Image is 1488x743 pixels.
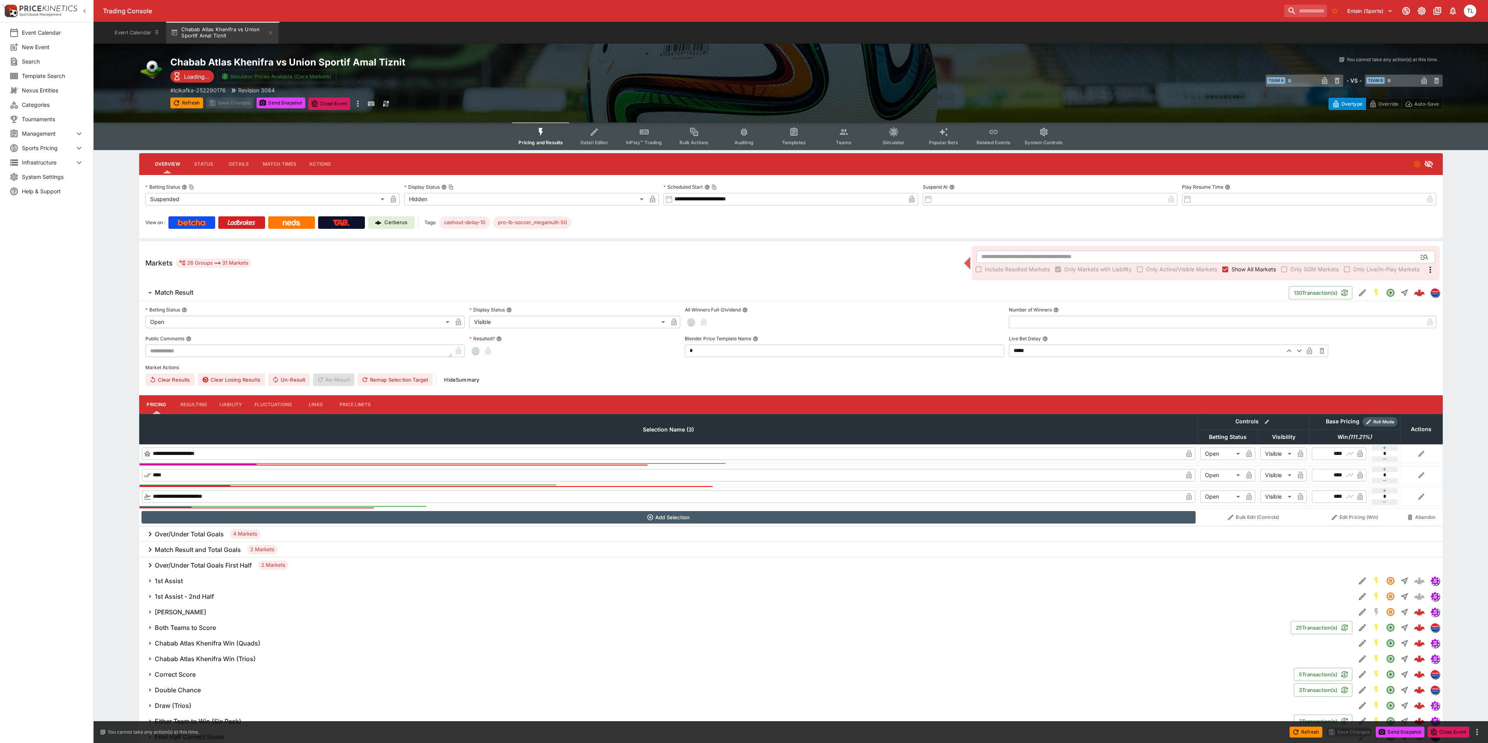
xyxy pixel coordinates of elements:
button: Fluctuations [248,395,298,414]
div: Trading Console [103,7,1281,15]
span: Infrastructure [22,158,74,166]
svg: Open [1386,685,1395,695]
span: Tournaments [22,115,84,123]
img: soccer.png [139,56,164,81]
button: Suspended [1384,605,1398,619]
span: Teams [836,140,851,145]
button: Betting Status [182,307,187,313]
p: All Winners Full-Dividend [685,306,741,313]
span: Visibility [1263,432,1304,442]
span: System Controls [1024,140,1063,145]
button: Edit Detail [1355,652,1369,666]
button: SGM Enabled [1369,699,1384,713]
svg: Open [1386,670,1395,679]
span: Show All Markets [1231,265,1276,273]
div: lclkafka [1430,623,1440,632]
div: d69bb132-fdf7-401c-914c-723ac7a49056 [1414,622,1425,633]
span: Categories [22,101,84,109]
span: System Settings [22,173,84,181]
span: Pricing and Results [518,140,563,145]
div: Open [1200,469,1243,481]
button: Simulator Prices Available (Core Markets) [217,70,337,83]
p: Revision 3084 [238,86,275,94]
p: You cannot take any action(s) at this time. [108,729,199,736]
button: Trent Lewis [1461,2,1479,19]
h6: Match Result [155,288,193,297]
p: You cannot take any action(s) at this time. [1346,56,1438,63]
button: SGM Enabled [1369,574,1384,588]
div: 26 Groups 31 Markets [179,258,249,268]
button: Actions [303,155,338,173]
button: Open [1384,621,1398,635]
button: Straight [1398,605,1412,619]
div: Visible [1260,448,1294,460]
div: d3e4bc67-18cd-428d-9b57-01e592e6173e [1414,716,1425,727]
span: Only Active/Visible Markets [1146,265,1217,273]
button: Links [298,395,333,414]
span: Only SGM Markets [1290,265,1339,273]
img: Neds [283,219,300,226]
span: New Event [22,43,84,51]
div: ba18c65d-ce93-4094-ac4f-a9bb5ada0489 [1414,638,1425,649]
p: Betting Status [145,306,180,313]
button: Event Calendar [110,22,165,44]
button: HideSummary [439,373,484,386]
button: Straight [1398,683,1412,697]
button: Double Chance [139,682,1294,698]
button: Straight [1398,589,1412,603]
div: Betting Target: cerberus [493,216,571,229]
button: 1st Assist - 2nd Half [139,589,1355,604]
span: Event Calendar [22,28,84,37]
h6: Either Team to Win (Six Pack) [155,717,241,725]
button: All Winners Full-Dividend [742,307,748,313]
span: Simulator [883,140,904,145]
div: Visible [1260,469,1294,481]
div: 321df25f-8b39-4e98-b450-42465ac54f57 [1414,653,1425,664]
p: Cerberus [384,219,407,226]
span: Re-Result [313,373,354,386]
span: Nexus Entities [22,86,84,94]
div: simulator [1430,654,1440,663]
button: Open [1384,714,1398,728]
button: Open [1384,286,1398,300]
p: Scheduled Start [663,184,703,190]
svg: Open [1386,639,1395,648]
svg: Suspended [1386,592,1395,601]
button: Edit Detail [1355,714,1369,728]
button: Live Bet Delay [1042,336,1048,341]
button: Edit Detail [1355,286,1369,300]
button: Match Result [139,285,1289,301]
div: 26227fbc-5349-4edf-99bc-102504166986 [1414,700,1425,711]
svg: Suspended [1413,160,1421,168]
p: Auto-Save [1414,100,1439,108]
button: Override [1366,98,1402,110]
button: Edit Detail [1355,605,1369,619]
h6: 1st Assist [155,577,183,585]
button: Abandon [1403,511,1440,524]
svg: Open [1386,623,1395,632]
a: ba18c65d-ce93-4094-ac4f-a9bb5ada0489 [1412,635,1427,651]
button: Status [186,155,221,173]
button: SGM Enabled [1369,589,1384,603]
p: Suspend At [923,184,948,190]
button: Match Times [257,155,303,173]
img: logo-cerberus--red.svg [1414,685,1425,695]
div: Open [1200,490,1243,503]
button: Straight [1398,286,1412,300]
span: Auditing [734,140,754,145]
h6: Draw (Trios) [155,702,191,710]
img: logo-cerberus--red.svg [1414,653,1425,664]
button: Toggle light/dark mode [1415,4,1429,18]
button: Open [1384,652,1398,666]
button: Liability [213,395,248,414]
div: Visible [1260,490,1294,503]
h6: 1st Assist - 2nd Half [155,593,214,601]
h6: Double Chance [155,686,201,694]
img: logo-cerberus--red.svg [1414,669,1425,680]
span: InPlay™ Trading [626,140,662,145]
span: Team B [1366,77,1385,84]
p: Play Resume Time [1182,184,1223,190]
button: Documentation [1430,4,1444,18]
span: Search [22,57,84,65]
span: 4 Markets [230,530,260,538]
